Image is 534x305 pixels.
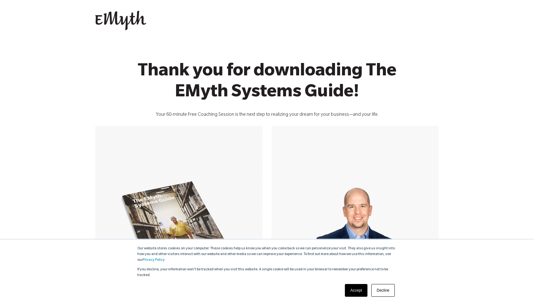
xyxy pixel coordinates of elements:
[371,284,395,297] a: Decline
[143,258,164,262] a: Privacy Policy
[137,267,397,278] p: If you decline, your information won’t be tracked when you visit this website. A single cookie wi...
[156,113,379,118] span: Your 60-minute Free Coaching Session is the next step to realizing your dream for your business—a...
[345,284,367,297] a: Accept
[137,246,397,263] p: Our website stores cookies on your computer. These cookies help us know you when you come back so...
[118,177,241,292] img: systems-mockup-transp
[309,176,401,258] img: Smart-business-coach.png
[114,62,420,104] h1: Thank you for downloading The EMyth Systems Guide!
[95,11,146,31] img: EMyth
